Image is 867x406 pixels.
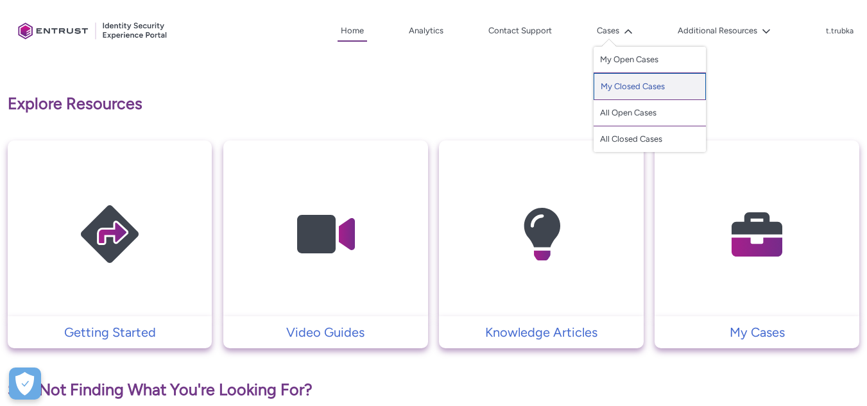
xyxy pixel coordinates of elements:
[9,368,41,400] div: Cookie Preferences
[594,21,636,40] button: Cases
[8,323,212,342] a: Getting Started
[264,165,386,303] img: Video Guides
[594,47,706,73] a: My Open Cases
[594,100,706,126] a: All Open Cases
[406,21,447,40] a: Analytics, opens in new tab
[594,73,706,100] a: My Closed Cases
[661,323,853,342] p: My Cases
[223,323,427,342] a: Video Guides
[825,24,854,37] button: User Profile t.trubka
[445,323,637,342] p: Knowledge Articles
[696,165,818,303] img: My Cases
[594,126,706,152] a: All Closed Cases
[481,165,603,303] img: Knowledge Articles
[49,165,171,303] img: Getting Started
[14,323,205,342] p: Getting Started
[826,27,854,36] p: t.trubka
[655,323,859,342] a: My Cases
[674,21,774,40] button: Additional Resources
[8,92,859,116] p: Explore Resources
[338,21,367,42] a: Home
[485,21,555,40] a: Contact Support
[230,323,421,342] p: Video Guides
[9,368,41,400] button: Open Preferences
[8,378,859,402] p: Still Not Finding What You're Looking For?
[439,323,643,342] a: Knowledge Articles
